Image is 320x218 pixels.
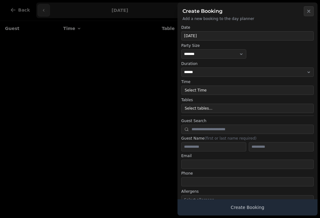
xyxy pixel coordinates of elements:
[181,171,314,176] label: Phone
[181,61,314,66] label: Duration
[177,199,317,216] button: Create Booking
[181,153,314,158] label: Email
[181,43,246,48] label: Party Size
[181,195,314,205] button: Select allergens...
[181,189,314,194] label: Allergens
[181,118,314,123] label: Guest Search
[181,25,314,30] label: Date
[181,31,314,41] button: [DATE]
[204,136,256,141] span: (first or last name required)
[181,104,314,113] button: Select tables...
[182,16,312,21] p: Add a new booking to the day planner
[181,136,314,141] label: Guest Name
[181,97,314,102] label: Tables
[184,198,217,202] span: Select allergens...
[181,79,314,84] label: Time
[181,86,314,95] button: Select Time
[182,7,312,15] h2: Create Booking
